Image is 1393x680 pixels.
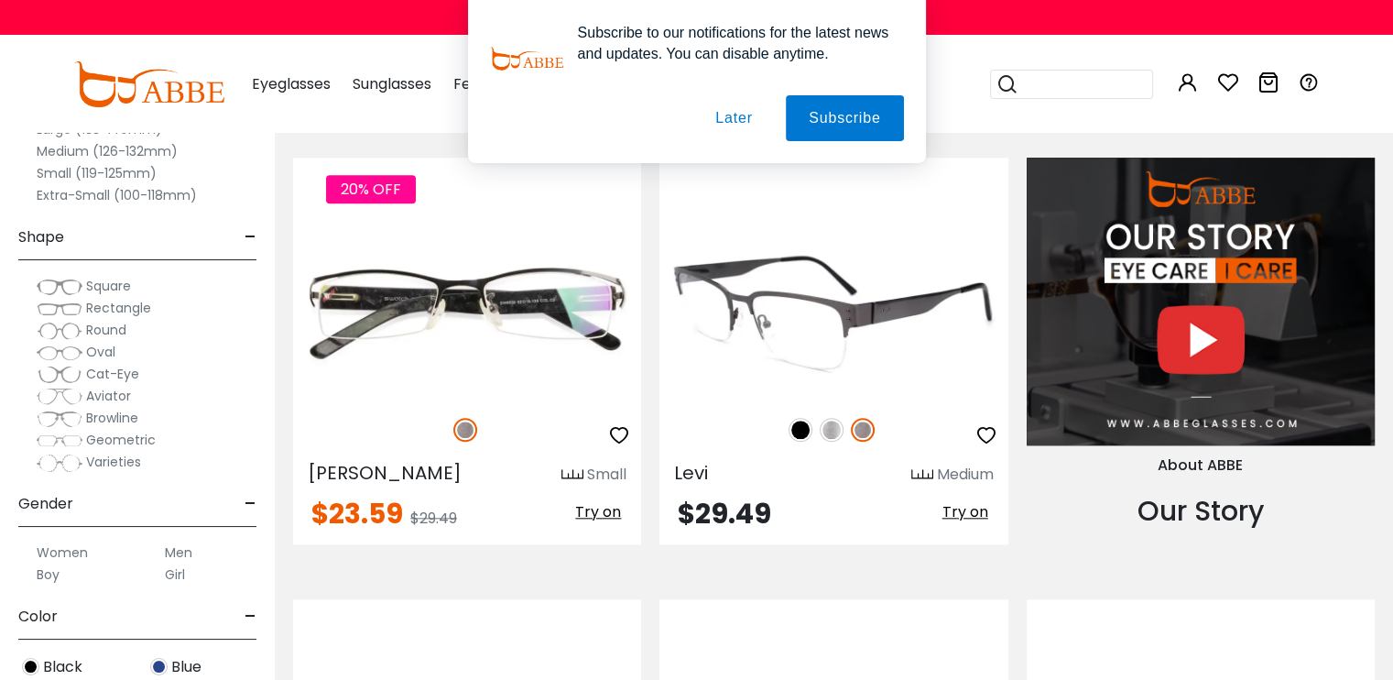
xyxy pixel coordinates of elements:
[786,95,903,141] button: Subscribe
[86,343,115,361] span: Oval
[561,468,583,482] img: size ruler
[245,595,256,639] span: -
[37,432,82,450] img: Geometric.png
[587,464,626,486] div: Small
[659,224,1007,398] img: Silver Levi - Metal ,Adjust Nose Pads
[165,564,185,586] label: Girl
[37,388,82,406] img: Aviator.png
[311,494,403,533] span: $23.59
[308,460,462,486] span: [PERSON_NAME]
[692,95,775,141] button: Later
[171,656,201,678] span: Blue
[937,464,994,486] div: Medium
[937,500,994,524] button: Try on
[37,278,82,296] img: Square.png
[86,387,131,405] span: Aviator
[563,22,904,64] div: Subscribe to our notifications for the latest news and updates. You can disable anytime.
[820,418,843,442] img: Silver
[911,468,933,482] img: size ruler
[674,460,708,486] span: Levi
[1027,455,1375,477] div: About ABBE
[453,418,477,442] img: Gun
[1027,158,1375,445] img: About Us
[570,500,626,524] button: Try on
[22,658,39,675] img: Black
[86,321,126,339] span: Round
[18,215,64,259] span: Shape
[37,410,82,428] img: Browline.png
[86,365,139,383] span: Cat-Eye
[37,564,60,586] label: Boy
[942,501,988,522] span: Try on
[86,277,131,295] span: Square
[37,344,82,362] img: Oval.png
[18,482,73,526] span: Gender
[86,409,138,427] span: Browline
[37,184,197,206] label: Extra-Small (100-118mm)
[410,508,457,529] span: $29.49
[245,482,256,526] span: -
[575,501,621,522] span: Try on
[150,658,168,675] img: Blue
[293,224,641,398] img: Gun Flynn - Metal ,Adjust Nose Pads
[18,595,58,639] span: Color
[789,418,812,442] img: Black
[165,542,192,564] label: Men
[37,542,88,564] label: Women
[1027,490,1375,532] div: Our Story
[490,22,563,95] img: notification icon
[37,300,82,318] img: Rectangle.png
[86,431,156,449] span: Geometric
[37,322,82,340] img: Round.png
[326,175,416,203] span: 20% OFF
[43,656,82,678] span: Black
[851,418,875,442] img: Gun
[37,366,82,384] img: Cat-Eye.png
[86,453,141,471] span: Varieties
[37,454,82,473] img: Varieties.png
[245,215,256,259] span: -
[37,162,157,184] label: Small (119-125mm)
[678,494,771,533] span: $29.49
[86,299,151,317] span: Rectangle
